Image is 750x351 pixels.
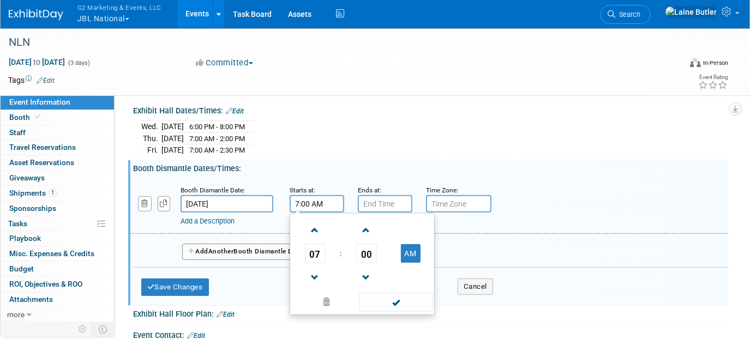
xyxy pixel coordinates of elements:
button: Save Changes [141,279,209,296]
small: Ends at: [358,186,381,194]
span: Shipments [9,189,57,197]
a: Event Information [1,95,114,110]
a: Asset Reservations [1,155,114,170]
i: Booth reservation complete [35,114,40,120]
a: Playbook [1,231,114,246]
a: Edit [226,107,244,115]
button: Cancel [458,279,493,295]
span: Travel Reservations [9,143,76,152]
span: Budget [9,264,34,273]
td: Thu. [141,132,161,144]
div: Event Format [622,57,728,73]
button: AM [401,244,421,263]
img: Laine Butler [665,6,717,18]
a: Misc. Expenses & Credits [1,246,114,261]
td: [DATE] [161,121,184,133]
td: [DATE] [161,144,184,156]
span: 6:00 PM - 8:00 PM [189,123,245,131]
a: Search [601,5,651,24]
a: Giveaways [1,171,114,185]
span: 1 [49,189,57,197]
span: [DATE] [DATE] [8,57,65,67]
td: : [338,244,344,263]
a: Edit [187,332,205,340]
span: Tasks [8,219,27,228]
input: Date [181,195,273,213]
a: Sponsorships [1,201,114,216]
div: Event Rating [698,75,728,80]
a: Clear selection [292,295,360,310]
td: Personalize Event Tab Strip [73,322,92,336]
td: Toggle Event Tabs [92,322,115,336]
small: Booth Dismantle Date: [181,186,245,194]
span: 7:00 AM - 2:30 PM [189,146,245,154]
span: ROI, Objectives & ROO [9,280,82,288]
span: Staff [9,128,26,137]
span: Misc. Expenses & Credits [9,249,94,258]
a: Edit [217,311,235,318]
td: Tags [8,75,55,86]
a: more [1,307,114,322]
span: Another [208,247,234,255]
a: Tasks [1,216,114,231]
a: Edit [37,77,55,84]
span: Asset Reservations [9,158,74,167]
input: Time Zone [426,195,491,213]
span: Search [615,10,640,19]
td: [DATE] [161,132,184,144]
span: Sponsorships [9,204,56,213]
a: Decrement Minute [356,263,377,291]
a: Increment Hour [305,216,326,244]
span: Booth [9,113,43,122]
a: Travel Reservations [1,140,114,155]
span: 7:00 AM - 2:00 PM [189,135,245,143]
td: Wed. [141,121,161,133]
a: Done [358,295,434,311]
a: ROI, Objectives & ROO [1,277,114,292]
a: Booth [1,110,114,125]
a: Add a Description [181,217,235,225]
small: Time Zone: [426,186,458,194]
span: Playbook [9,234,41,243]
button: Committed [193,57,257,69]
a: Increment Minute [356,216,377,244]
span: more [7,310,25,319]
span: to [32,58,42,66]
a: Shipments1 [1,186,114,201]
small: Starts at: [290,186,315,194]
span: (3 days) [67,59,90,66]
input: End Time [358,195,412,213]
span: Attachments [9,295,53,304]
button: AddAnotherBooth Dismantle Date [182,244,309,260]
div: Booth Dismantle Dates/Times: [133,160,728,174]
span: Giveaways [9,173,45,182]
div: Exhibit Hall Floor Plan: [133,306,728,320]
a: Budget [1,262,114,276]
div: Exhibit Hall Dates/Times: [133,102,728,117]
a: Decrement Hour [305,263,326,291]
div: NLN [5,33,667,52]
span: Pick Minute [356,244,377,263]
a: Staff [1,125,114,140]
td: Fri. [141,144,161,156]
div: Event Contact: [133,327,728,341]
img: Format-Inperson.png [690,58,701,67]
img: ExhibitDay [9,9,63,20]
div: In-Person [703,59,728,67]
span: Event Information [9,98,70,106]
span: Pick Hour [305,244,326,263]
a: Attachments [1,292,114,307]
span: G2 Marketing & Events, LLC [77,2,161,13]
input: Start Time [290,195,344,213]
